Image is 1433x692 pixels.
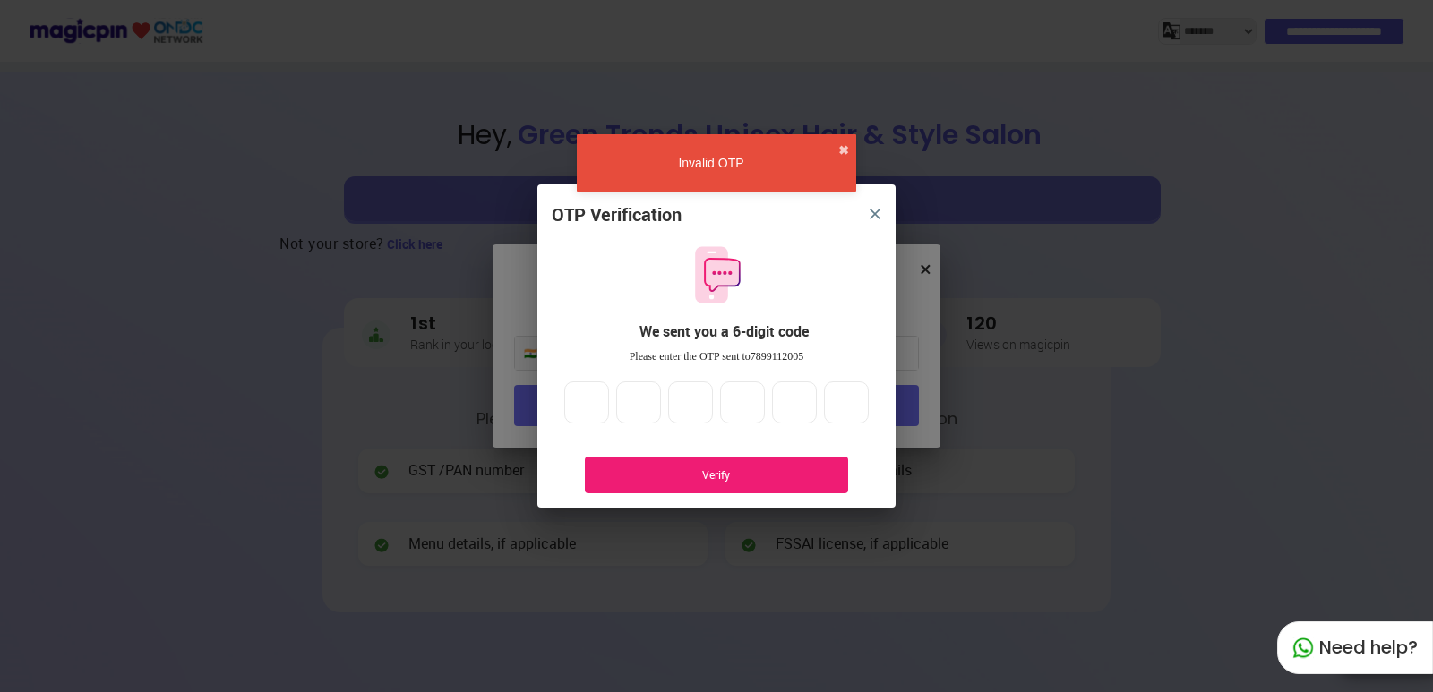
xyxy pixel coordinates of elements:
div: OTP Verification [552,202,682,228]
img: otpMessageIcon.11fa9bf9.svg [686,244,747,305]
button: close [838,141,849,159]
button: close [859,198,891,230]
div: Need help? [1277,621,1433,674]
div: Verify [612,467,821,483]
div: We sent you a 6-digit code [566,321,881,342]
div: Invalid OTP [584,154,838,172]
div: Please enter the OTP sent to 7899112005 [552,349,881,364]
img: 8zTxi7IzMsfkYqyYgBgfvSHvmzQA9juT1O3mhMgBDT8p5s20zMZ2JbefE1IEBlkXHwa7wAFxGwdILBLhkAAAAASUVORK5CYII= [870,209,880,219]
img: whatapp_green.7240e66a.svg [1292,637,1314,659]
